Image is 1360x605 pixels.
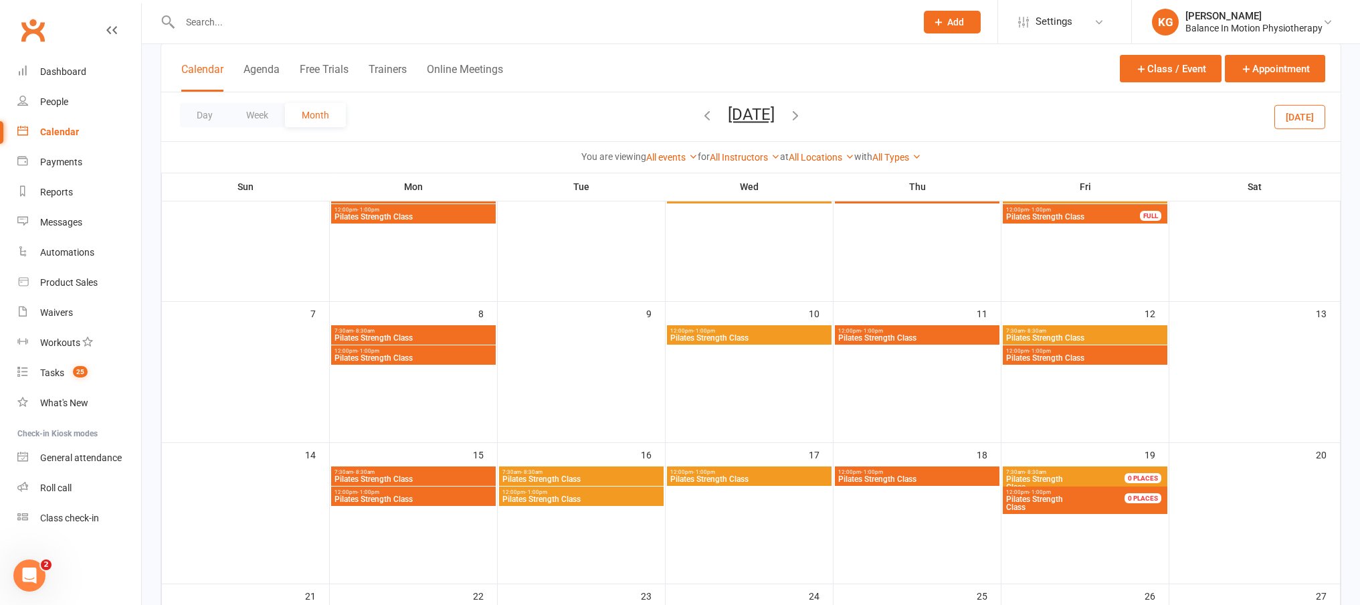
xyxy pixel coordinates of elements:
span: - 1:00pm [357,207,379,213]
span: 12:00pm [1005,489,1141,495]
span: Pilates Strength Class [334,334,493,342]
div: 11 [977,302,1001,324]
span: Pilates Strength [1006,495,1063,504]
div: Balance In Motion Physiotherapy [1185,22,1323,34]
div: 0 PLACES [1125,493,1161,503]
div: Automations [40,247,94,258]
th: Fri [1001,173,1169,201]
span: 12:00pm [502,489,661,495]
span: Pilates Strength [1006,474,1063,484]
span: Settings [1036,7,1072,37]
span: Pilates Strength Class [1005,213,1141,221]
a: Tasks 25 [17,358,141,388]
div: What's New [40,398,88,408]
span: - 1:00pm [693,469,715,475]
span: Pilates Strength Class [670,475,829,483]
div: 8 [478,302,497,324]
span: 12:00pm [670,469,829,475]
strong: for [698,151,710,162]
th: Tue [498,173,666,201]
span: 25 [73,366,88,377]
span: - 8:30am [1025,469,1046,475]
div: Workouts [40,337,80,348]
button: [DATE] [1274,104,1325,128]
span: Pilates Strength Class [334,475,493,483]
span: - 1:00pm [357,489,379,495]
button: Appointment [1225,55,1325,82]
button: Agenda [244,63,280,92]
div: 13 [1316,302,1340,324]
button: Free Trials [300,63,349,92]
span: - 1:00pm [693,328,715,334]
span: - 8:30am [1025,328,1046,334]
a: Messages [17,207,141,238]
div: 17 [809,443,833,465]
div: 9 [646,302,665,324]
a: Product Sales [17,268,141,298]
a: Calendar [17,117,141,147]
a: Automations [17,238,141,268]
a: Clubworx [16,13,50,47]
span: - 1:00pm [357,348,379,354]
span: Pilates Strength Class [670,334,829,342]
span: Pilates Strength Class [502,495,661,503]
th: Thu [834,173,1001,201]
a: People [17,87,141,117]
div: 7 [310,302,329,324]
span: Pilates Strength Class [1005,354,1165,362]
span: 12:00pm [1005,207,1141,213]
th: Mon [330,173,498,201]
div: Product Sales [40,277,98,288]
span: - 1:00pm [1029,207,1051,213]
strong: with [854,151,872,162]
span: Add [947,17,964,27]
iframe: Intercom live chat [13,559,45,592]
div: Class check-in [40,513,99,523]
div: 0 PLACES [1125,473,1161,483]
span: 12:00pm [334,207,493,213]
span: 2 [41,559,52,570]
a: All Locations [789,152,854,163]
div: People [40,96,68,107]
div: Payments [40,157,82,167]
div: Reports [40,187,73,197]
span: - 1:00pm [525,489,547,495]
div: Tasks [40,367,64,378]
span: Class [1005,475,1141,491]
div: 12 [1145,302,1169,324]
th: Wed [666,173,834,201]
button: Add [924,11,981,33]
div: General attendance [40,452,122,463]
span: Class [1005,495,1141,511]
span: 12:00pm [670,328,829,334]
a: All Instructors [710,152,780,163]
span: - 8:30am [353,469,375,475]
span: - 1:00pm [1029,489,1051,495]
a: Waivers [17,298,141,328]
span: 7:30am [334,469,493,475]
div: 10 [809,302,833,324]
span: - 8:30am [521,469,543,475]
span: Pilates Strength Class [1005,334,1165,342]
th: Sat [1169,173,1341,201]
span: 7:30am [1005,469,1141,475]
div: Roll call [40,483,72,493]
button: Class / Event [1120,55,1222,82]
a: Workouts [17,328,141,358]
a: Reports [17,177,141,207]
button: Week [229,103,285,127]
span: 12:00pm [838,469,997,475]
div: 20 [1316,443,1340,465]
a: Class kiosk mode [17,503,141,533]
th: Sun [162,173,330,201]
span: - 1:00pm [1029,348,1051,354]
div: Dashboard [40,66,86,77]
span: 12:00pm [1005,348,1165,354]
div: FULL [1140,211,1161,221]
span: - 8:30am [353,328,375,334]
div: 15 [473,443,497,465]
div: 14 [305,443,329,465]
span: Pilates Strength Class [838,475,997,483]
a: All events [646,152,698,163]
span: 12:00pm [334,348,493,354]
